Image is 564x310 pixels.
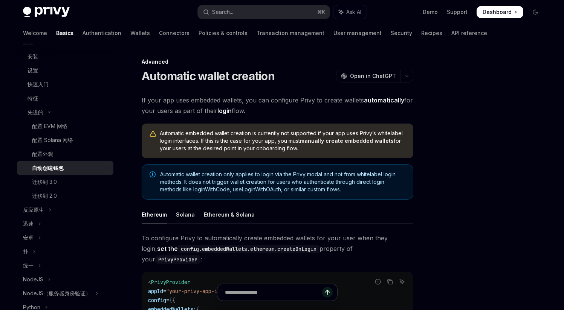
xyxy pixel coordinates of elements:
[142,233,413,264] span: To configure Privy to automatically create embedded wallets for your user when they login, proper...
[17,92,113,105] a: 特征
[17,147,113,161] a: 配置外观
[17,189,113,203] a: 迁移到 2.0
[322,287,333,298] button: Send message
[23,234,34,241] font: 安卓
[212,8,233,17] div: Search...
[23,276,43,283] font: NodeJS
[317,9,325,15] span: ⌘ K
[23,24,47,42] a: Welcome
[32,179,57,185] font: 迁移到 3.0
[17,203,113,217] button: 切换 React Native 部分
[17,161,113,175] a: 自动创建钱包
[28,81,49,87] font: 快速入门
[28,95,38,101] font: 特征
[159,24,190,42] a: Connectors
[257,24,324,42] a: Transaction management
[148,279,151,286] span: <
[483,8,512,16] span: Dashboard
[160,171,405,193] span: Automatic wallet creation only applies to login via the Privy modal and not from whitelabel login...
[17,245,113,258] button: 切换 Flutter 部分
[391,24,412,42] a: Security
[17,259,113,272] button: 切换 Unity 部分
[17,175,113,189] a: 迁移到 3.0
[385,277,395,287] button: Copy the contents from the code block
[23,290,91,296] font: NodeJS（服务器身份验证）
[17,119,113,133] a: 配置 EVM 网络
[198,5,330,19] button: Open search
[23,262,34,269] font: 统一
[364,96,404,104] strong: automatically
[32,165,64,171] font: 自动创建钱包
[28,109,43,115] font: 先进的
[142,69,275,83] h1: Automatic wallet creation
[150,171,156,177] svg: Note
[23,206,44,213] font: 反应原生
[333,24,382,42] a: User management
[336,70,400,82] button: Open in ChatGPT
[199,24,248,42] a: Policies & controls
[17,50,113,63] a: 安装
[56,24,73,42] a: Basics
[160,130,406,152] span: Automatic embedded wallet creation is currently not supported if your app uses Privy’s whitelabel...
[373,277,383,287] button: Report incorrect code
[17,273,113,286] button: 切换 NodeJS 部分
[28,67,38,73] font: 设置
[17,105,113,119] button: 切换高级部分
[23,220,34,227] font: 迅速
[350,72,396,80] span: Open in ChatGPT
[204,206,255,223] div: Ethereum & Solana
[529,6,541,18] button: Toggle dark mode
[32,192,57,199] font: 迁移到 2.0
[142,95,413,116] span: If your app uses embedded wallets, you can configure Privy to create wallets for your users as pa...
[217,107,232,115] strong: login
[477,6,523,18] a: Dashboard
[32,151,53,157] font: 配置外观
[17,217,113,231] button: 切换 Swift 部分
[397,277,407,287] button: Ask AI
[142,58,413,66] div: Advanced
[447,8,468,16] a: Support
[451,24,487,42] a: API reference
[23,248,28,255] font: 扑
[176,206,195,223] div: Solana
[178,245,319,253] code: config.embeddedWallets.ethereum.createOnLogin
[157,245,319,252] strong: set the
[32,123,67,129] font: 配置 EVM 网络
[333,5,367,19] button: Toggle assistant panel
[423,8,438,16] a: Demo
[225,284,322,301] input: Ask a question...
[142,206,167,223] div: Ethereum
[17,231,113,244] button: 切换 Android 部分
[28,53,38,60] font: 安装
[155,255,200,264] code: PrivyProvider
[149,130,157,138] svg: Warning
[130,24,150,42] a: Wallets
[346,8,361,16] span: Ask AI
[17,64,113,77] a: 设置
[300,137,394,144] a: manually create embedded wallets
[83,24,121,42] a: Authentication
[151,279,190,286] span: PrivyProvider
[421,24,442,42] a: Recipes
[23,7,70,17] img: dark logo
[17,287,113,300] button: 切换 NodeJS（服务器身份验证）部分
[17,133,113,147] a: 配置 Solana 网络
[32,137,73,143] font: 配置 Solana 网络
[17,78,113,91] a: 快速入门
